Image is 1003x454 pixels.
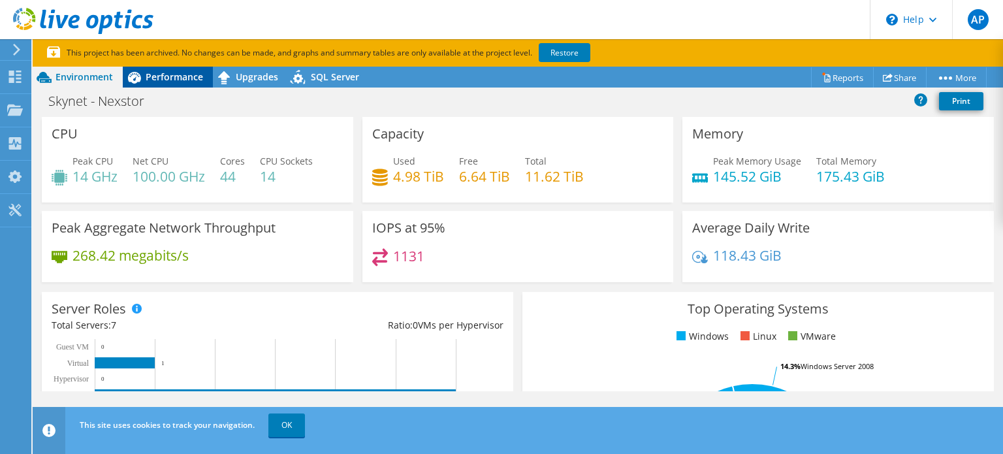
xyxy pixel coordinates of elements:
h4: 14 GHz [72,169,118,184]
h3: Server Roles [52,302,126,316]
span: Environment [56,71,113,83]
h4: 4.98 TiB [393,169,444,184]
text: 0 [101,344,104,350]
h4: 44 [220,169,245,184]
div: Total Servers: [52,318,278,332]
span: Net CPU [133,155,168,167]
span: Cores [220,155,245,167]
h3: CPU [52,127,78,141]
h3: Memory [692,127,743,141]
a: Share [873,67,927,88]
a: Restore [539,43,590,62]
span: Used [393,155,415,167]
text: 0 [101,376,104,382]
h3: Capacity [372,127,424,141]
h4: 175.43 GiB [816,169,885,184]
h1: Skynet - Nexstor [42,94,165,108]
div: Ratio: VMs per Hypervisor [278,318,503,332]
h4: 11.62 TiB [525,169,584,184]
h4: 6.64 TiB [459,169,510,184]
h4: 1131 [393,249,424,263]
li: Windows [673,329,729,344]
tspan: Windows Server 2008 [801,361,874,371]
span: Peak Memory Usage [713,155,801,167]
span: Performance [146,71,203,83]
span: Peak CPU [72,155,113,167]
a: Print [939,92,983,110]
tspan: 14.3% [780,361,801,371]
h3: Peak Aggregate Network Throughput [52,221,276,235]
h4: 145.52 GiB [713,169,801,184]
span: Upgrades [236,71,278,83]
span: Total Memory [816,155,876,167]
span: Free [459,155,478,167]
a: OK [268,413,305,437]
span: AP [968,9,989,30]
text: Guest VM [56,342,89,351]
a: More [926,67,987,88]
text: Physical [61,391,88,400]
a: Reports [811,67,874,88]
h4: 100.00 GHz [133,169,205,184]
span: This site uses cookies to track your navigation. [80,419,255,430]
span: CPU Sockets [260,155,313,167]
span: Total [525,155,547,167]
span: SQL Server [311,71,359,83]
p: This project has been archived. No changes can be made, and graphs and summary tables are only av... [47,46,687,60]
text: 1 [161,360,165,366]
text: Virtual [67,359,89,368]
span: 7 [111,319,116,331]
li: VMware [785,329,836,344]
h4: 14 [260,169,313,184]
span: 0 [413,319,418,331]
h4: 118.43 GiB [713,248,782,263]
li: Linux [737,329,776,344]
h3: Average Daily Write [692,221,810,235]
text: Hypervisor [54,374,89,383]
h3: IOPS at 95% [372,221,445,235]
svg: \n [886,14,898,25]
h4: 268.42 megabits/s [72,248,189,263]
h3: Top Operating Systems [532,302,984,316]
